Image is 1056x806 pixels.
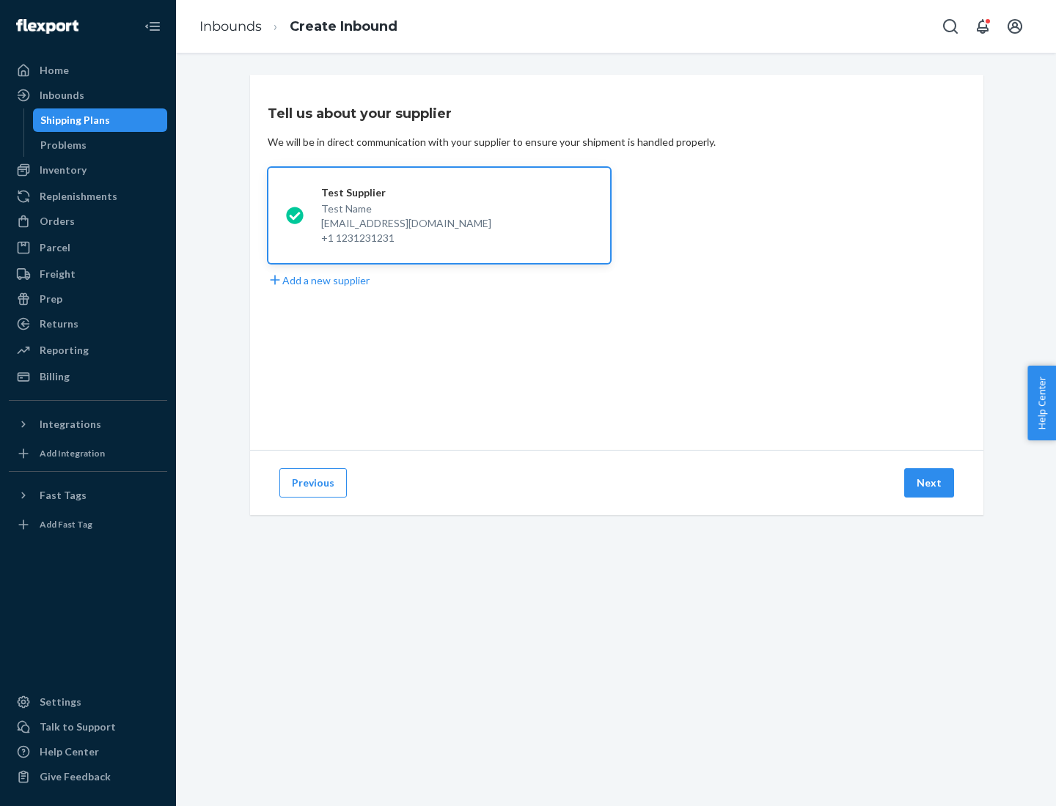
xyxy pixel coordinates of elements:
div: Talk to Support [40,720,116,734]
a: Problems [33,133,168,157]
div: Add Fast Tag [40,518,92,530]
h3: Tell us about your supplier [268,104,452,123]
button: Help Center [1027,366,1056,440]
a: Billing [9,365,167,388]
div: Orders [40,214,75,229]
div: Replenishments [40,189,117,204]
div: Reporting [40,343,89,358]
button: Previous [279,468,347,498]
div: Prep [40,292,62,306]
a: Add Integration [9,442,167,465]
div: Problems [40,138,87,152]
a: Home [9,59,167,82]
div: Billing [40,369,70,384]
a: Add Fast Tag [9,513,167,536]
div: Inventory [40,163,87,177]
div: Parcel [40,240,70,255]
button: Fast Tags [9,484,167,507]
a: Create Inbound [290,18,397,34]
div: Returns [40,317,78,331]
a: Reporting [9,339,167,362]
a: Returns [9,312,167,336]
button: Integrations [9,413,167,436]
a: Help Center [9,740,167,764]
button: Next [904,468,954,498]
button: Give Feedback [9,765,167,788]
ol: breadcrumbs [188,5,409,48]
button: Close Navigation [138,12,167,41]
img: Flexport logo [16,19,78,34]
a: Replenishments [9,185,167,208]
button: Add a new supplier [268,273,370,288]
div: Help Center [40,744,99,759]
a: Settings [9,690,167,714]
button: Open notifications [968,12,997,41]
div: Fast Tags [40,488,87,503]
div: Shipping Plans [40,113,110,127]
button: Open Search Box [936,12,965,41]
a: Freight [9,262,167,286]
div: Integrations [40,417,101,432]
a: Prep [9,287,167,311]
a: Talk to Support [9,715,167,739]
a: Inbounds [9,84,167,107]
div: Give Feedback [40,769,111,784]
a: Inbounds [199,18,262,34]
div: We will be in direct communication with your supplier to ensure your shipment is handled properly. [268,135,716,149]
button: Open account menu [1000,12,1030,41]
div: Settings [40,695,81,709]
a: Parcel [9,236,167,259]
div: Add Integration [40,447,105,459]
div: Freight [40,267,76,281]
div: Home [40,63,69,78]
div: Inbounds [40,88,84,103]
a: Inventory [9,158,167,182]
a: Orders [9,210,167,233]
a: Shipping Plans [33,108,168,132]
